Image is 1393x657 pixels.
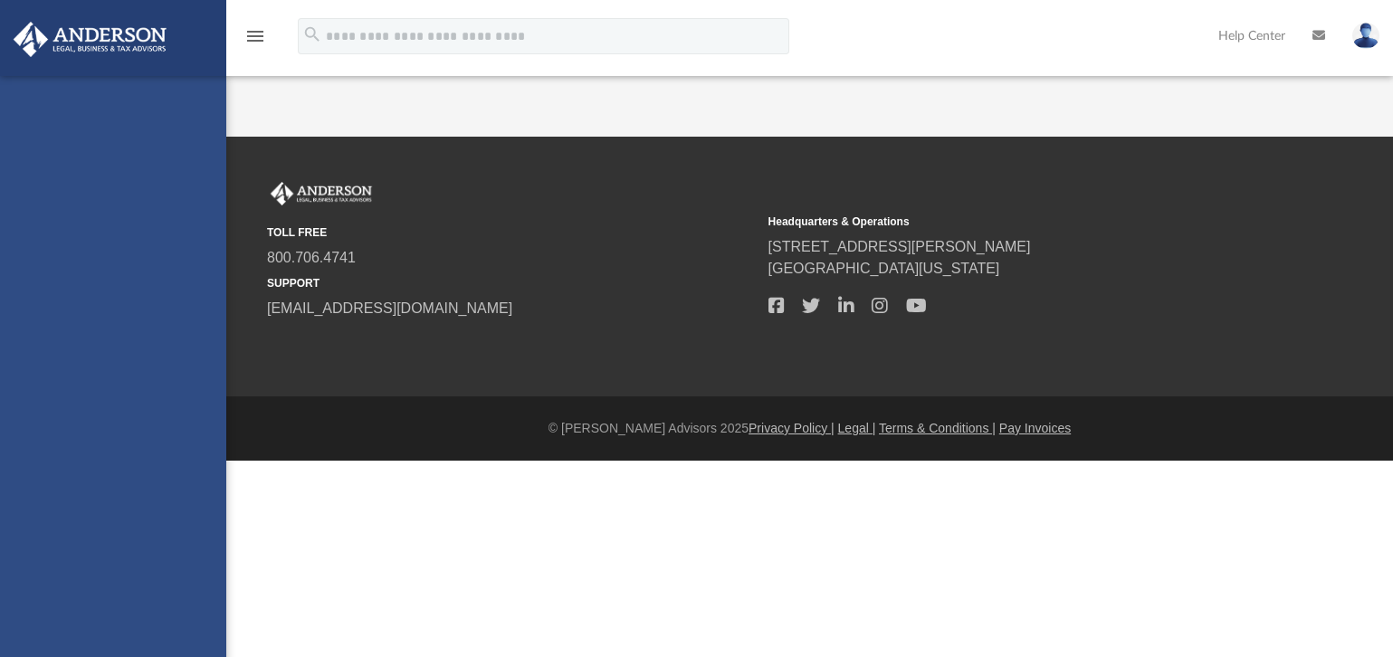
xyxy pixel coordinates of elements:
[838,421,876,435] a: Legal |
[302,24,322,44] i: search
[226,419,1393,438] div: © [PERSON_NAME] Advisors 2025
[267,275,756,291] small: SUPPORT
[768,214,1257,230] small: Headquarters & Operations
[999,421,1071,435] a: Pay Invoices
[244,25,266,47] i: menu
[768,239,1031,254] a: [STREET_ADDRESS][PERSON_NAME]
[267,224,756,241] small: TOLL FREE
[749,421,835,435] a: Privacy Policy |
[267,182,376,205] img: Anderson Advisors Platinum Portal
[244,34,266,47] a: menu
[1352,23,1379,49] img: User Pic
[267,300,512,316] a: [EMAIL_ADDRESS][DOMAIN_NAME]
[267,250,356,265] a: 800.706.4741
[768,261,1000,276] a: [GEOGRAPHIC_DATA][US_STATE]
[8,22,172,57] img: Anderson Advisors Platinum Portal
[879,421,996,435] a: Terms & Conditions |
